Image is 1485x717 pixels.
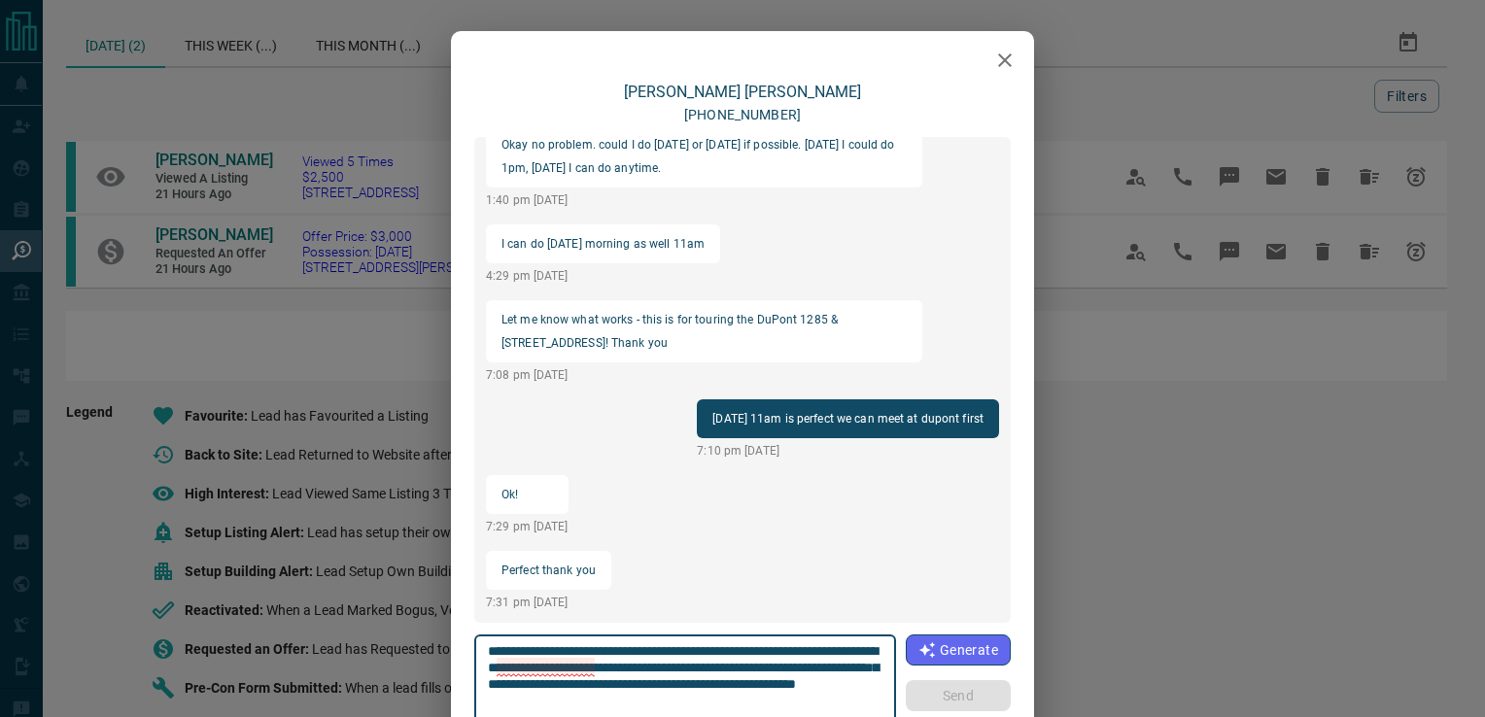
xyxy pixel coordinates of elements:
[486,366,922,384] p: 7:08 pm [DATE]
[684,105,801,125] p: [PHONE_NUMBER]
[624,83,861,101] a: [PERSON_NAME] [PERSON_NAME]
[697,442,999,460] p: 7:10 pm [DATE]
[486,518,569,535] p: 7:29 pm [DATE]
[486,267,720,285] p: 4:29 pm [DATE]
[501,133,907,180] p: Okay no problem. could I do [DATE] or [DATE] if possible. [DATE] I could do 1pm, [DATE] I can do ...
[501,308,907,355] p: Let me know what works - this is for touring the DuPont 1285 & [STREET_ADDRESS]! Thank you
[501,483,553,506] p: Ok!
[906,634,1011,666] button: Generate
[486,191,922,209] p: 1:40 pm [DATE]
[712,407,984,430] p: [DATE] 11am is perfect we can meet at dupont first
[486,594,611,611] p: 7:31 pm [DATE]
[501,559,596,582] p: Perfect thank you
[501,232,705,256] p: I can do [DATE] morning as well 11am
